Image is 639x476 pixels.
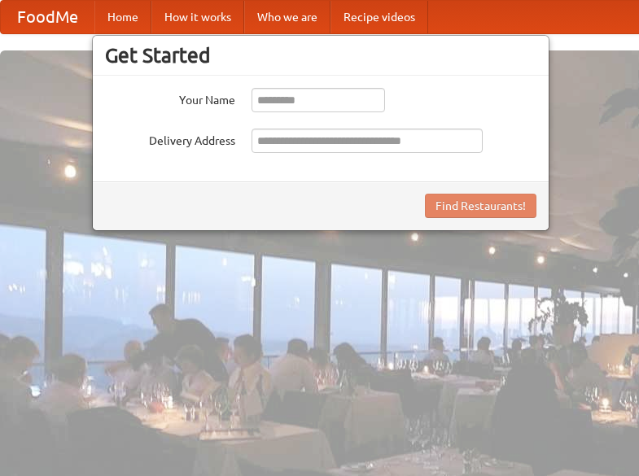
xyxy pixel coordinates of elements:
[105,43,536,68] h3: Get Started
[425,194,536,218] button: Find Restaurants!
[244,1,330,33] a: Who we are
[1,1,94,33] a: FoodMe
[94,1,151,33] a: Home
[151,1,244,33] a: How it works
[330,1,428,33] a: Recipe videos
[105,88,235,108] label: Your Name
[105,129,235,149] label: Delivery Address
